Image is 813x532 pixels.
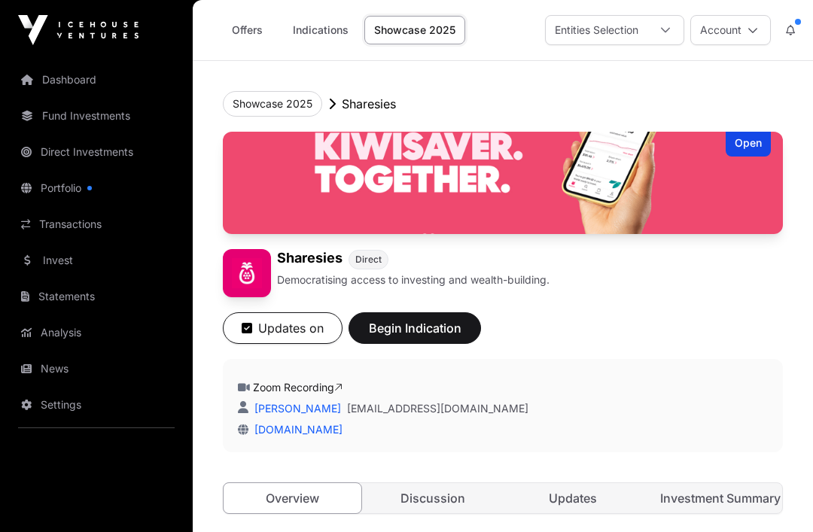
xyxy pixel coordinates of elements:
[349,312,481,344] button: Begin Indication
[18,15,139,45] img: Icehouse Ventures Logo
[12,99,181,132] a: Fund Investments
[12,244,181,277] a: Invest
[349,327,481,342] a: Begin Indication
[283,16,358,44] a: Indications
[277,272,550,287] p: Democratising access to investing and wealth-building.
[355,254,382,266] span: Direct
[690,15,771,45] button: Account
[12,280,181,313] a: Statements
[223,249,271,297] img: Sharesies
[253,381,343,394] a: Zoom Recording
[248,423,343,436] a: [DOMAIN_NAME]
[364,16,465,44] a: Showcase 2025
[364,483,502,513] a: Discussion
[251,402,341,415] a: [PERSON_NAME]
[726,132,771,157] div: Open
[217,16,277,44] a: Offers
[342,95,396,113] p: Sharesies
[367,319,462,337] span: Begin Indication
[277,249,343,269] h1: Sharesies
[223,482,362,514] a: Overview
[12,135,181,169] a: Direct Investments
[223,132,783,234] img: Sharesies
[224,483,782,513] nav: Tabs
[12,208,181,241] a: Transactions
[738,460,813,532] iframe: Chat Widget
[347,401,528,416] a: [EMAIL_ADDRESS][DOMAIN_NAME]
[504,483,642,513] a: Updates
[645,483,783,513] a: Investment Summary
[12,63,181,96] a: Dashboard
[546,16,647,44] div: Entities Selection
[223,91,322,117] button: Showcase 2025
[223,312,343,344] button: Updates on
[12,316,181,349] a: Analysis
[12,352,181,385] a: News
[12,388,181,421] a: Settings
[12,172,181,205] a: Portfolio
